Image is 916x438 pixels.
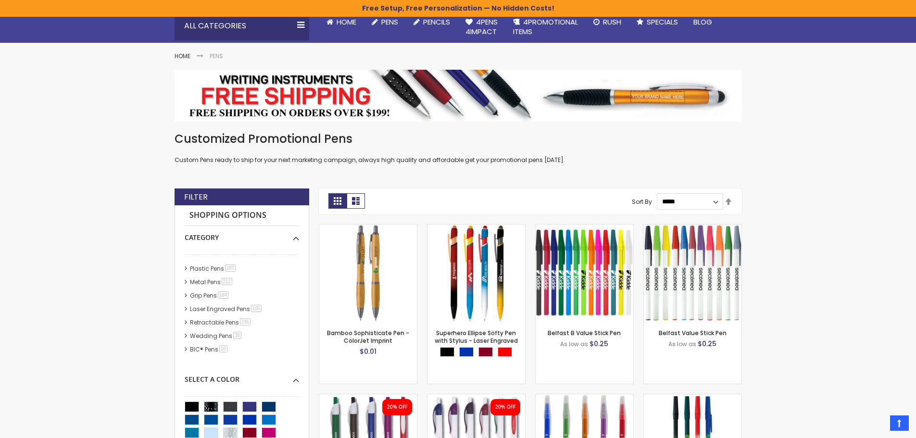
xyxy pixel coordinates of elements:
[644,394,741,402] a: Corporate Promo Stick Pen
[175,52,190,60] a: Home
[659,329,727,337] a: Belfast Value Stick Pen
[536,394,633,402] a: Belfast Translucent Value Stick Pen
[225,264,236,272] span: 287
[251,305,262,312] span: 105
[536,225,633,322] img: Belfast B Value Stick Pen
[693,17,712,27] span: Blog
[435,329,518,345] a: Superhero Ellipse Softy Pen with Stylus - Laser Engraved
[188,264,239,273] a: Plastic Pens287
[423,17,450,27] span: Pencils
[406,12,458,33] a: Pencils
[505,12,586,43] a: 4PROMOTIONALITEMS
[327,329,409,345] a: Bamboo Sophisticate Pen - ColorJet Imprint
[188,291,232,300] a: Grip Pens184
[440,347,454,357] div: Black
[188,332,245,340] a: Wedding Pens38
[586,12,629,33] a: Rush
[560,340,588,348] span: As low as
[632,197,652,205] label: Sort By
[319,225,417,322] img: Bamboo Sophisticate Pen - ColorJet Imprint
[233,332,241,339] span: 38
[536,224,633,232] a: Belfast B Value Stick Pen
[629,12,686,33] a: Specials
[381,17,398,27] span: Pens
[698,339,716,349] span: $0.25
[668,340,696,348] span: As low as
[319,224,417,232] a: Bamboo Sophisticate Pen - ColorJet Imprint
[188,318,254,326] a: Retractable Pens236
[210,52,223,60] strong: Pens
[387,404,407,411] div: 20% OFF
[498,347,512,357] div: Red
[548,329,621,337] a: Belfast B Value Stick Pen
[222,278,233,285] span: 212
[364,12,406,33] a: Pens
[240,318,251,325] span: 236
[175,131,742,164] div: Custom Pens ready to ship for your next marketing campaign, always high quality and affordable ge...
[890,415,909,431] a: Top
[184,192,208,202] strong: Filter
[644,224,741,232] a: Belfast Value Stick Pen
[185,226,299,242] div: Category
[175,12,309,40] div: All Categories
[218,291,229,299] span: 184
[337,17,356,27] span: Home
[175,70,742,122] img: Pens
[188,278,236,286] a: Metal Pens212
[188,345,231,353] a: BIC® Pens16
[513,17,578,37] span: 4PROMOTIONAL ITEMS
[427,224,525,232] a: Superhero Ellipse Softy Pen with Stylus - Laser Engraved
[459,347,474,357] div: Blue
[603,17,621,27] span: Rush
[185,368,299,384] div: Select A Color
[590,339,608,349] span: $0.25
[495,404,515,411] div: 20% OFF
[458,12,505,43] a: 4Pens4impact
[319,394,417,402] a: Oak Pen Solid
[465,17,498,37] span: 4Pens 4impact
[686,12,720,33] a: Blog
[188,305,265,313] a: Laser Engraved Pens105
[644,225,741,322] img: Belfast Value Stick Pen
[219,345,227,352] span: 16
[427,225,525,322] img: Superhero Ellipse Softy Pen with Stylus - Laser Engraved
[185,205,299,226] strong: Shopping Options
[360,347,376,356] span: $0.01
[427,394,525,402] a: Oak Pen
[478,347,493,357] div: Burgundy
[319,12,364,33] a: Home
[175,131,742,147] h1: Customized Promotional Pens
[328,193,347,209] strong: Grid
[647,17,678,27] span: Specials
